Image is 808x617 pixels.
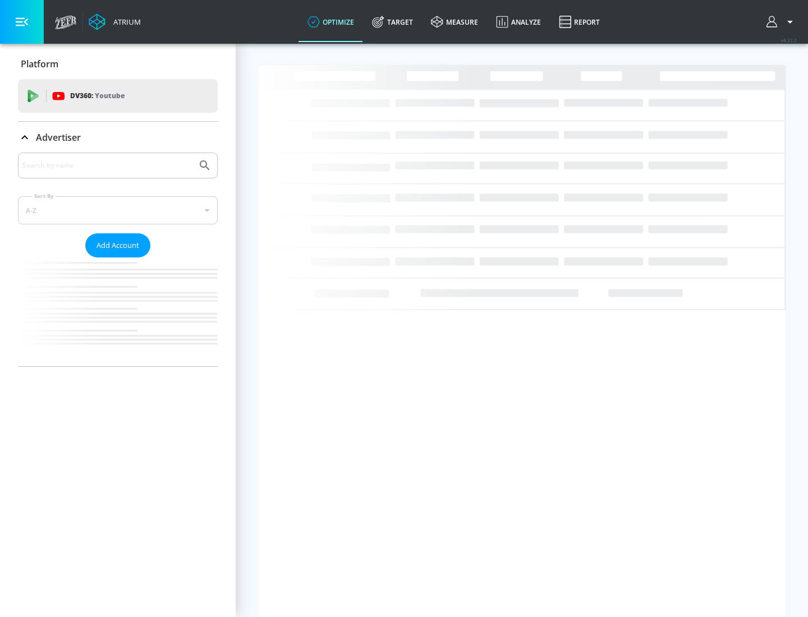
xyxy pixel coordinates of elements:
[18,257,218,366] nav: list of Advertiser
[781,37,797,43] span: v 4.22.2
[89,13,141,30] a: Atrium
[97,239,139,252] span: Add Account
[299,2,363,42] a: optimize
[21,58,58,70] p: Platform
[109,17,141,27] div: Atrium
[85,233,150,257] button: Add Account
[422,2,487,42] a: measure
[70,90,125,102] p: DV360:
[363,2,422,42] a: Target
[18,79,218,113] div: DV360: Youtube
[18,122,218,153] div: Advertiser
[18,153,218,366] div: Advertiser
[550,2,609,42] a: Report
[487,2,550,42] a: Analyze
[18,196,218,224] div: A-Z
[22,158,192,173] input: Search by name
[95,90,125,102] p: Youtube
[36,131,81,144] p: Advertiser
[32,192,56,200] label: Sort By
[18,48,218,80] div: Platform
